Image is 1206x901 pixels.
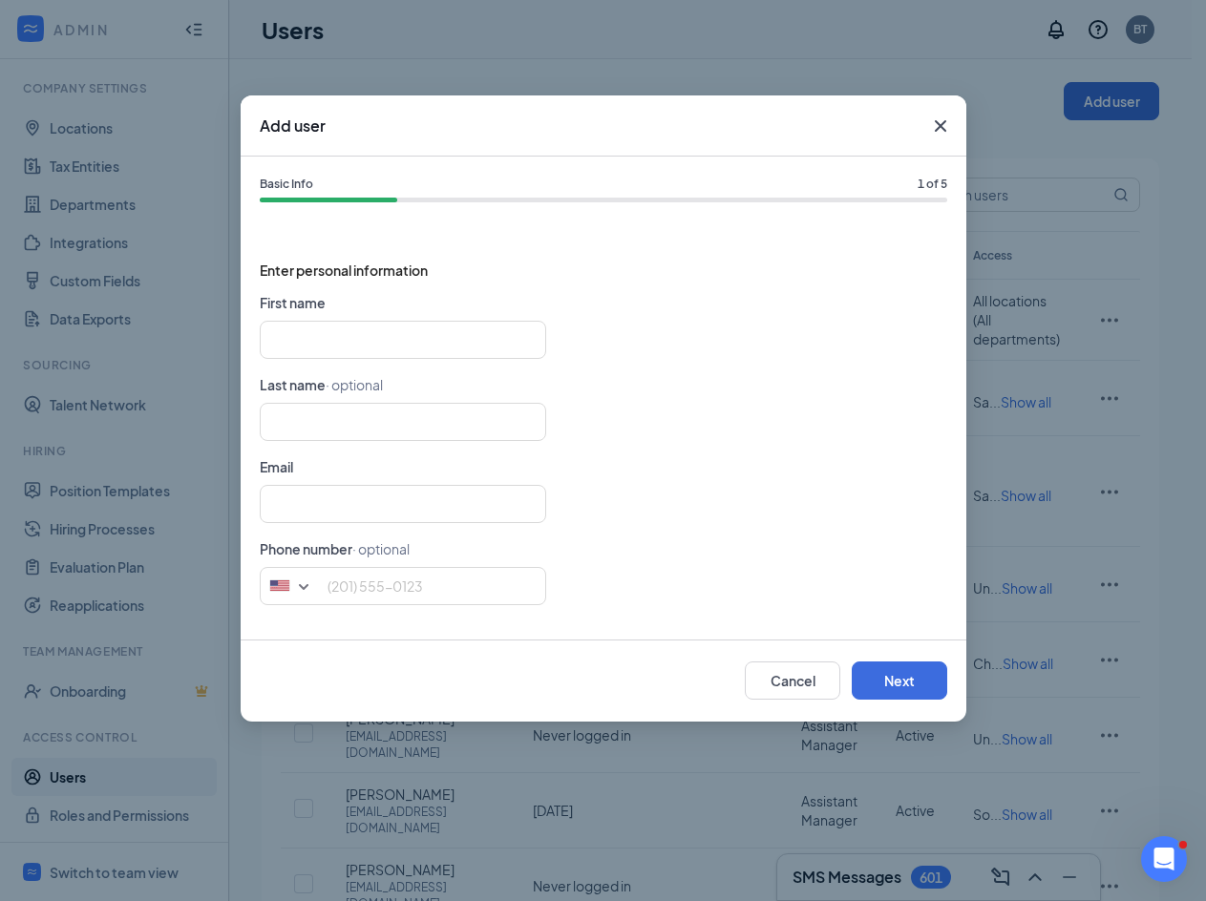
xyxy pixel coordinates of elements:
[260,260,947,281] span: Enter personal information
[260,376,326,393] span: Last name
[261,568,323,604] div: United States: +1
[745,661,840,700] button: Cancel
[915,95,966,157] button: Close
[918,176,947,194] span: 1 of 5
[326,376,383,393] span: · optional
[352,540,410,557] span: · optional
[260,294,326,311] span: First name
[260,115,326,136] h3: Add user
[1141,836,1187,882] iframe: Intercom live chat
[929,115,952,137] svg: Cross
[260,176,313,194] span: Basic Info
[260,458,293,475] span: Email
[260,567,546,605] input: (201) 555-0123
[852,661,947,700] button: Next
[260,540,352,557] span: Phone number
